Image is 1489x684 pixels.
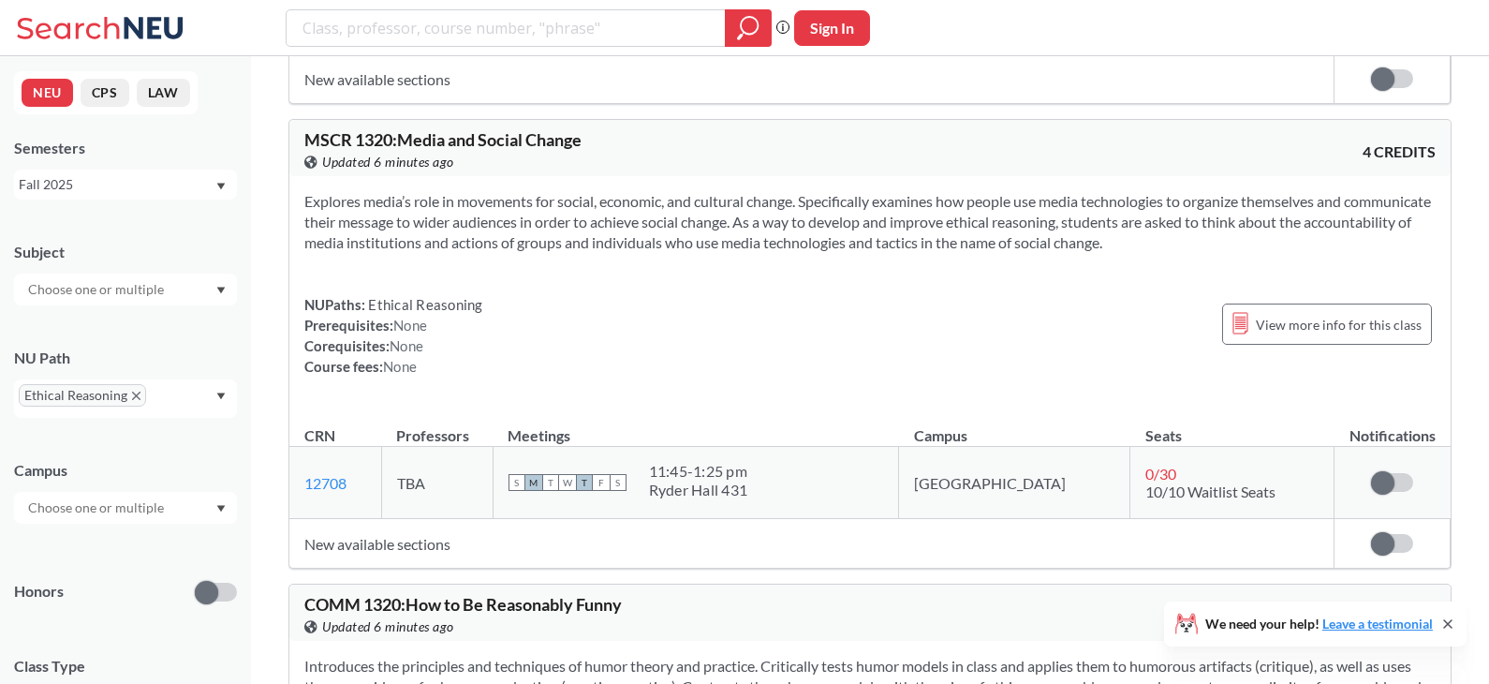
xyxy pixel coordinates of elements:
span: None [383,358,417,375]
span: Ethical ReasoningX to remove pill [19,384,146,407]
svg: Dropdown arrow [216,287,226,294]
svg: X to remove pill [132,392,140,400]
div: Fall 2025Dropdown arrow [14,170,237,200]
div: Ryder Hall 431 [649,481,748,499]
th: Seats [1130,407,1334,447]
span: Updated 6 minutes ago [322,617,454,637]
th: Notifications [1334,407,1451,447]
span: Class Type [14,656,237,677]
div: magnifying glass [725,9,772,47]
div: Campus [14,460,237,481]
a: 12708 [304,474,346,492]
div: Semesters [14,138,237,158]
svg: Dropdown arrow [216,505,226,513]
td: TBA [381,447,493,519]
td: [GEOGRAPHIC_DATA] [899,447,1130,519]
input: Choose one or multiple [19,497,176,519]
span: W [559,474,576,491]
svg: Dropdown arrow [216,183,226,190]
span: None [393,317,427,334]
span: T [576,474,593,491]
span: We need your help! [1205,617,1433,631]
span: M [525,474,542,491]
div: 11:45 - 1:25 pm [649,462,748,481]
button: CPS [81,79,129,107]
td: New available sections [289,519,1334,569]
span: MSCR 1320 : Media and Social Change [304,129,582,150]
span: None [390,337,423,354]
div: Fall 2025 [19,174,214,195]
span: 10/10 Waitlist Seats [1145,483,1275,500]
button: Sign In [794,10,870,46]
div: Ethical ReasoningX to remove pillDropdown arrow [14,379,237,418]
td: New available sections [289,54,1334,104]
div: Dropdown arrow [14,492,237,524]
span: S [610,474,627,491]
svg: magnifying glass [737,15,759,41]
div: CRN [304,425,335,446]
svg: Dropdown arrow [216,393,226,400]
section: Explores media’s role in movements for social, economic, and cultural change. Specifically examin... [304,191,1436,253]
div: NUPaths: Prerequisites: Corequisites: Course fees: [304,294,483,377]
p: Honors [14,581,64,602]
span: Ethical Reasoning [365,296,483,313]
span: COMM 1320 : How to Be Reasonably Funny [304,594,622,615]
input: Class, professor, course number, "phrase" [301,12,712,44]
span: S [509,474,525,491]
a: Leave a testimonial [1322,616,1433,632]
th: Meetings [493,407,899,447]
span: Updated 6 minutes ago [322,152,454,172]
span: 4 CREDITS [1363,141,1436,162]
span: T [542,474,559,491]
div: Dropdown arrow [14,274,237,305]
span: F [593,474,610,491]
button: LAW [137,79,190,107]
span: 0 / 30 [1145,465,1176,483]
th: Professors [381,407,493,447]
button: NEU [22,79,73,107]
div: Subject [14,242,237,262]
span: View more info for this class [1256,313,1422,336]
div: NU Path [14,348,237,368]
th: Campus [899,407,1130,447]
input: Choose one or multiple [19,278,176,301]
